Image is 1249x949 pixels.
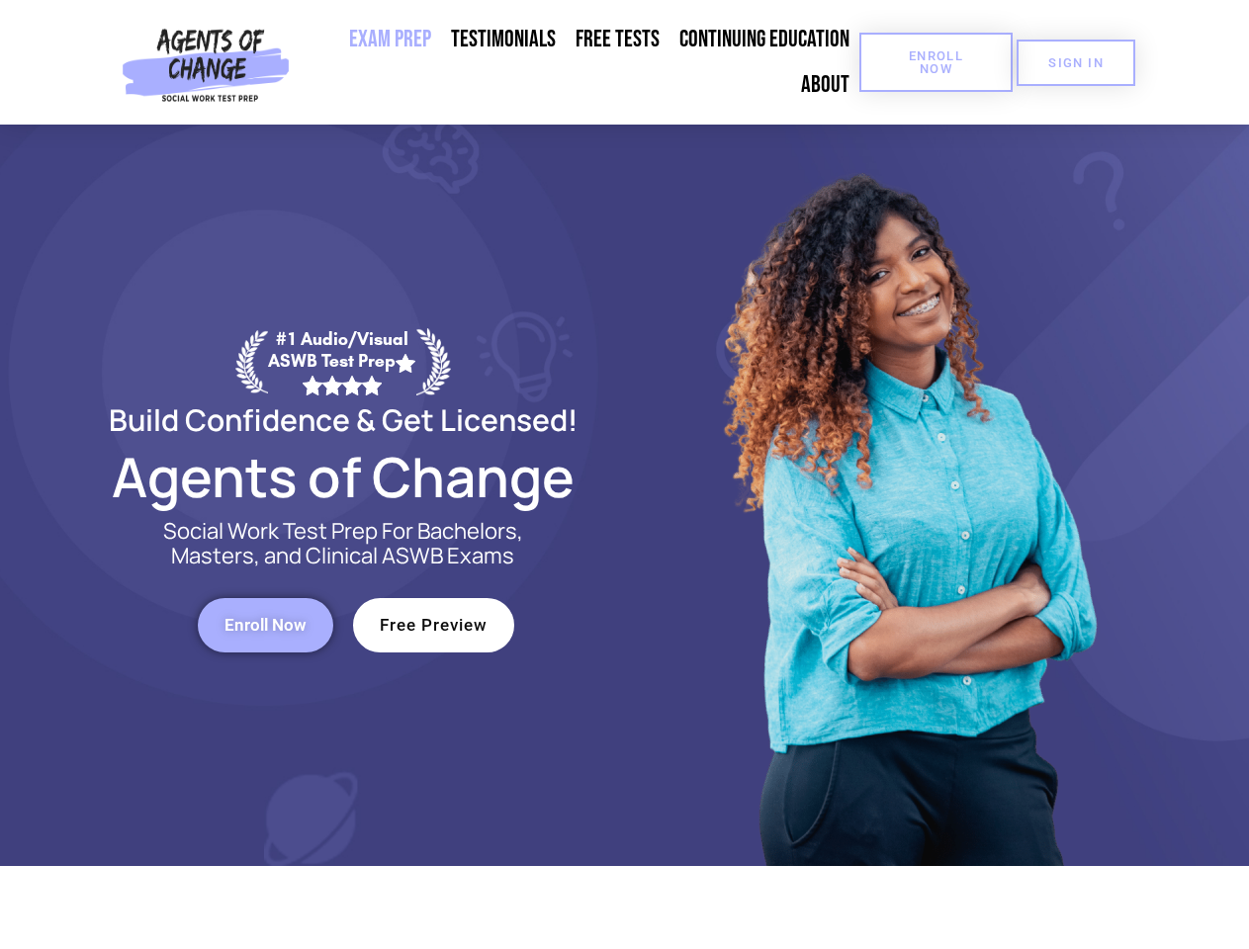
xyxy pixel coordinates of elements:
a: Testimonials [441,17,566,62]
div: #1 Audio/Visual ASWB Test Prep [268,328,416,394]
img: Website Image 1 (1) [709,125,1105,866]
a: SIGN IN [1017,40,1135,86]
a: Continuing Education [669,17,859,62]
a: Enroll Now [198,598,333,652]
h2: Build Confidence & Get Licensed! [61,405,625,434]
a: Free Tests [566,17,669,62]
a: Exam Prep [339,17,441,62]
a: Enroll Now [859,33,1013,92]
nav: Menu [298,17,859,108]
h2: Agents of Change [61,454,625,499]
p: Social Work Test Prep For Bachelors, Masters, and Clinical ASWB Exams [140,519,546,568]
a: About [791,62,859,108]
span: Enroll Now [891,49,981,75]
span: SIGN IN [1048,56,1104,69]
a: Free Preview [353,598,514,652]
span: Free Preview [380,617,488,634]
span: Enroll Now [224,617,307,634]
